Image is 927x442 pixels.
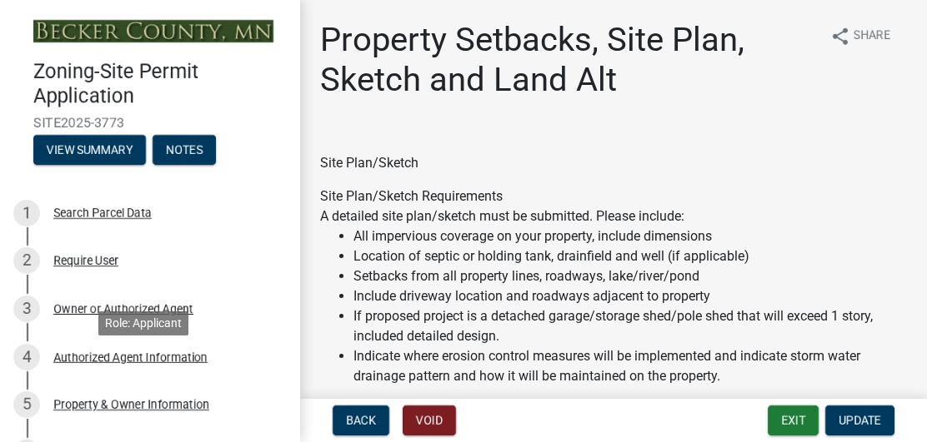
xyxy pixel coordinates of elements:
[153,144,216,157] wm-modal-confirm: Notes
[98,311,188,335] div: Role: Applicant
[13,295,40,322] div: 3
[33,60,287,108] h4: Zoning-Site Permit Application
[825,405,894,435] button: Update
[817,20,904,52] button: shareShare
[53,399,209,410] div: Property & Owner Information
[768,405,819,435] button: Exit
[854,27,890,47] span: Share
[33,115,267,131] span: SITE2025-3773
[13,200,40,226] div: 1
[153,135,216,165] button: Notes
[353,286,907,306] li: Include driveway location and roadways adjacent to property
[353,266,907,286] li: Setbacks from all property lines, roadways, lake/river/pond
[353,346,907,386] li: Indicate where erosion control measures will be implemented and indicate storm water drainage pat...
[33,144,146,157] wm-modal-confirm: Summary
[353,306,907,346] li: If proposed project is a detached garage/storage shed/pole shed that will exceed 1 story, include...
[353,246,907,266] li: Location of septic or holding tank, drainfield and well (if applicable)
[53,255,118,266] div: Require User
[346,414,376,427] span: Back
[320,206,907,386] div: A detailed site plan/sketch must be submitted. Please include:
[53,351,208,363] div: Authorized Agent Information
[33,135,146,165] button: View Summary
[33,20,273,42] img: Becker County, Minnesota
[320,153,907,173] div: Site Plan/Sketch
[839,414,881,427] span: Update
[830,27,850,47] i: share
[13,391,40,418] div: 5
[333,405,389,435] button: Back
[320,20,817,100] h1: Property Setbacks, Site Plan, Sketch and Land Alt
[13,247,40,274] div: 2
[320,186,907,440] div: Site Plan/Sketch Requirements
[53,303,193,315] div: Owner or Authorized Agent
[13,344,40,370] div: 4
[353,226,907,246] li: All impervious coverage on your property, include dimensions
[403,405,456,435] button: Void
[53,207,152,219] div: Search Parcel Data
